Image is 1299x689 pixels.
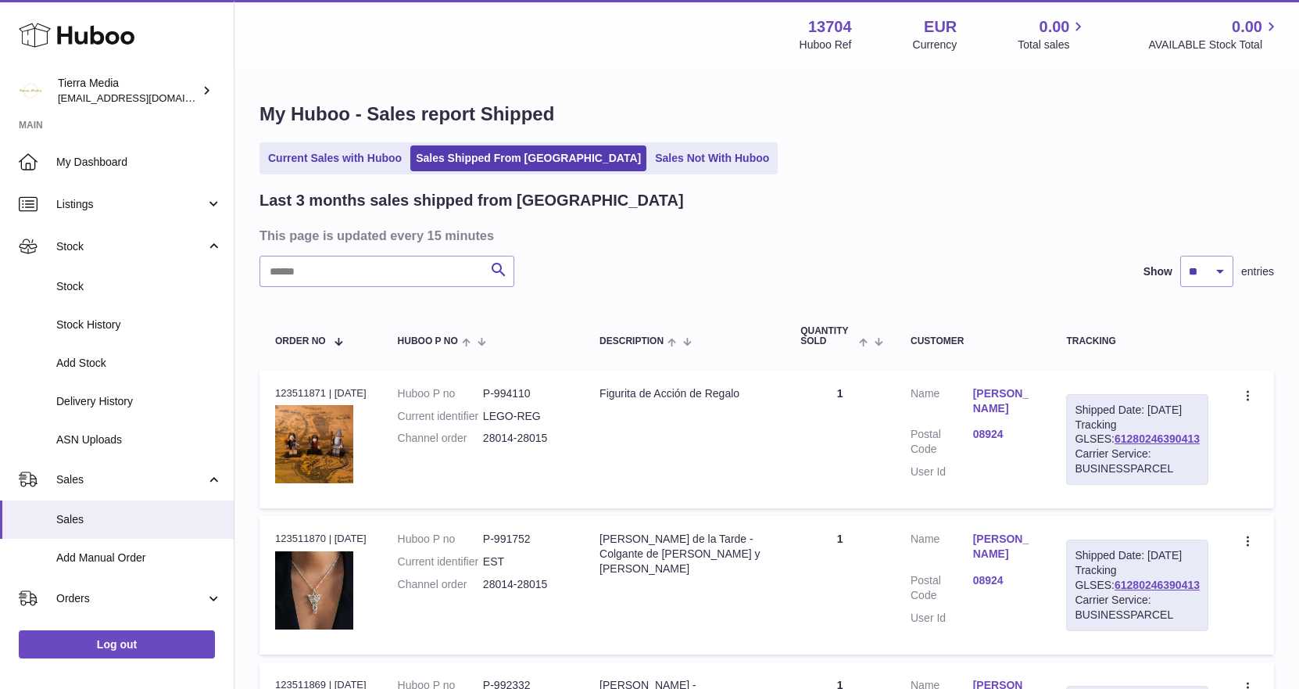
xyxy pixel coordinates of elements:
div: Tierra Media [58,76,199,106]
a: 08924 [973,573,1036,588]
span: Stock [56,239,206,254]
div: Customer [911,336,1035,346]
span: AVAILABLE Stock Total [1148,38,1280,52]
dt: User Id [911,465,973,479]
dt: Name [911,386,973,420]
img: hola.tierramedia@gmail.com [19,79,42,102]
a: [PERSON_NAME] [973,386,1036,416]
span: Orders [56,591,206,606]
span: Delivery History [56,394,222,409]
span: Sales [56,512,222,527]
h1: My Huboo - Sales report Shipped [259,102,1274,127]
a: 08924 [973,427,1036,442]
span: Order No [275,336,326,346]
td: 1 [785,516,895,654]
a: Current Sales with Huboo [263,145,407,171]
dt: Channel order [398,431,483,446]
strong: 13704 [808,16,852,38]
dd: LEGO-REG [483,409,568,424]
span: Sales [56,472,206,487]
div: Shipped Date: [DATE] [1075,548,1200,563]
a: 61280246390413 [1115,579,1200,591]
span: Quantity Sold [800,326,854,346]
span: 0.00 [1232,16,1262,38]
div: Currency [913,38,957,52]
dt: Current identifier [398,409,483,424]
img: lego-aragorn-frodo-gandalf.jpg [275,405,353,483]
dt: Huboo P no [398,386,483,401]
div: Figurita de Acción de Regalo [599,386,769,401]
div: 123511871 | [DATE] [275,386,367,400]
dd: EST [483,554,568,569]
dt: Postal Code [911,427,973,457]
dt: Channel order [398,577,483,592]
dd: 28014-28015 [483,431,568,446]
td: 1 [785,371,895,508]
a: Sales Not With Huboo [649,145,775,171]
h3: This page is updated every 15 minutes [259,227,1270,244]
span: Listings [56,197,206,212]
dt: Name [911,532,973,565]
div: Tracking GLSES: [1066,394,1208,485]
div: Carrier Service: BUSINESSPARCEL [1075,447,1200,476]
span: 0.00 [1040,16,1070,38]
a: [PERSON_NAME] [973,532,1036,562]
dt: Current identifier [398,554,483,569]
div: 123511870 | [DATE] [275,532,367,546]
span: Huboo P no [398,336,458,346]
dd: 28014-28015 [483,577,568,592]
span: [EMAIL_ADDRESS][DOMAIN_NAME] [58,92,230,104]
span: Add Stock [56,356,222,371]
a: 0.00 AVAILABLE Stock Total [1148,16,1280,52]
span: Total sales [1018,38,1087,52]
div: Tracking [1066,336,1208,346]
div: Tracking GLSES: [1066,540,1208,630]
div: Carrier Service: BUSINESSPARCEL [1075,593,1200,623]
h2: Last 3 months sales shipped from [GEOGRAPHIC_DATA] [259,190,684,211]
span: Stock [56,279,222,294]
a: Log out [19,630,215,658]
dt: Huboo P no [398,532,483,547]
span: entries [1241,264,1274,279]
dt: User Id [911,611,973,626]
img: collar-arwen-15.jpg [275,551,353,630]
dd: P-991752 [483,532,568,547]
div: Huboo Ref [800,38,852,52]
label: Show [1143,264,1172,279]
a: 61280246390413 [1115,432,1200,445]
span: Stock History [56,318,222,332]
span: Description [599,336,664,346]
span: Add Manual Order [56,551,222,565]
dt: Postal Code [911,573,973,603]
dd: P-994110 [483,386,568,401]
a: Sales Shipped From [GEOGRAPHIC_DATA] [410,145,646,171]
a: 0.00 Total sales [1018,16,1087,52]
strong: EUR [924,16,957,38]
span: ASN Uploads [56,432,222,447]
span: My Dashboard [56,155,222,170]
div: [PERSON_NAME] de la Tarde - Colgante de [PERSON_NAME] y [PERSON_NAME] [599,532,769,576]
div: Shipped Date: [DATE] [1075,403,1200,418]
